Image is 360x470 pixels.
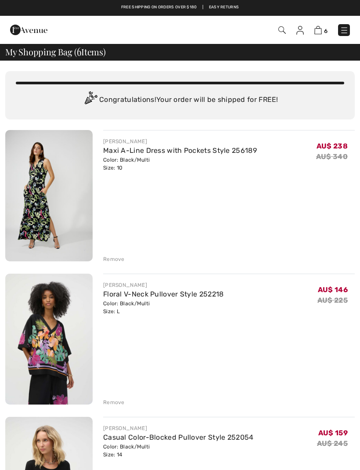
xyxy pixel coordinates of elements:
span: AU$ 238 [317,142,348,150]
img: Congratulation2.svg [82,91,99,109]
s: AU$ 245 [317,439,348,448]
div: Color: Black/Multi Size: 14 [103,443,254,459]
span: 6 [324,28,328,34]
div: Remove [103,255,125,263]
s: AU$ 340 [316,152,348,161]
div: Remove [103,398,125,406]
img: Menu [340,26,349,35]
span: My Shopping Bag ( Items) [5,47,106,56]
span: 6 [77,45,81,57]
span: AU$ 159 [318,429,348,437]
img: My Info [296,26,304,35]
img: Search [278,26,286,34]
div: [PERSON_NAME] [103,137,257,145]
a: Free shipping on orders over $180 [121,4,197,11]
img: Floral V-Neck Pullover Style 252218 [5,274,93,405]
img: 1ère Avenue [10,21,47,39]
a: Maxi A-Line Dress with Pockets Style 256189 [103,146,257,155]
div: Color: Black/Multi Size: L [103,300,224,315]
a: Easy Returns [209,4,239,11]
img: Maxi A-Line Dress with Pockets Style 256189 [5,130,93,261]
div: [PERSON_NAME] [103,281,224,289]
div: Congratulations! Your order will be shipped for FREE! [16,91,344,109]
div: Color: Black/Multi Size: 10 [103,156,257,172]
div: [PERSON_NAME] [103,424,254,432]
img: Shopping Bag [314,26,322,34]
a: 6 [314,25,328,35]
span: | [202,4,203,11]
a: Casual Color-Blocked Pullover Style 252054 [103,433,254,441]
span: AU$ 146 [318,286,348,294]
a: Floral V-Neck Pullover Style 252218 [103,290,224,298]
s: AU$ 225 [317,296,348,304]
a: 1ère Avenue [10,25,47,33]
